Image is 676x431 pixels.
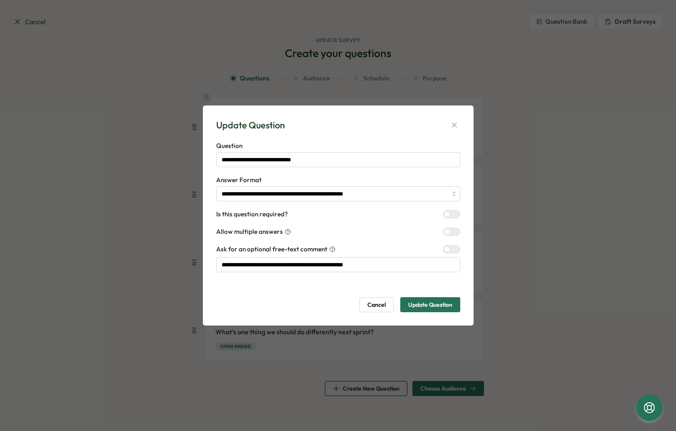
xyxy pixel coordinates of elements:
[408,298,452,312] span: Update Question
[216,245,327,254] span: Ask for an optional free-text comment
[216,227,283,236] span: Allow multiple answers
[216,119,285,132] div: Update Question
[216,141,460,150] label: Question
[367,298,386,312] span: Cancel
[359,297,394,312] button: Cancel
[400,297,460,312] button: Update Question
[216,175,460,185] label: Answer Format
[216,210,288,219] label: Is this question required?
